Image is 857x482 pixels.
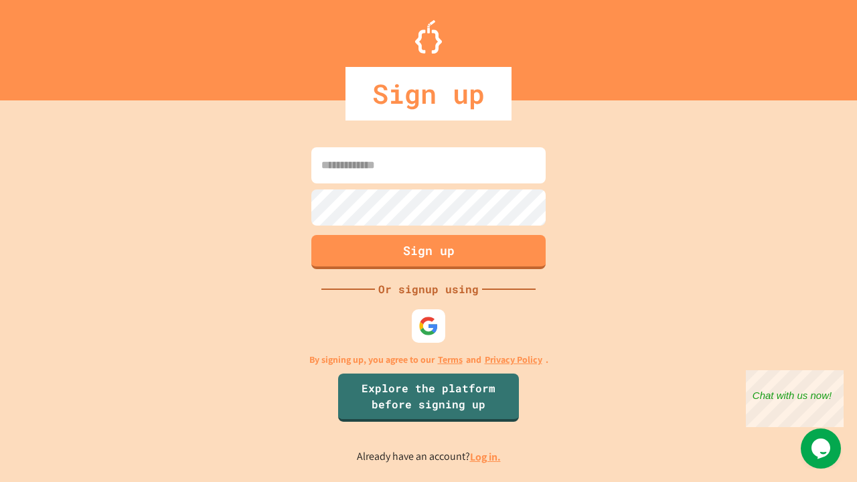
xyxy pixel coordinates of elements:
[485,353,542,367] a: Privacy Policy
[311,235,546,269] button: Sign up
[345,67,512,120] div: Sign up
[357,449,501,465] p: Already have an account?
[309,353,548,367] p: By signing up, you agree to our and .
[801,428,844,469] iframe: chat widget
[415,20,442,54] img: Logo.svg
[418,316,439,336] img: google-icon.svg
[338,374,519,422] a: Explore the platform before signing up
[375,281,482,297] div: Or signup using
[470,450,501,464] a: Log in.
[438,353,463,367] a: Terms
[746,370,844,427] iframe: chat widget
